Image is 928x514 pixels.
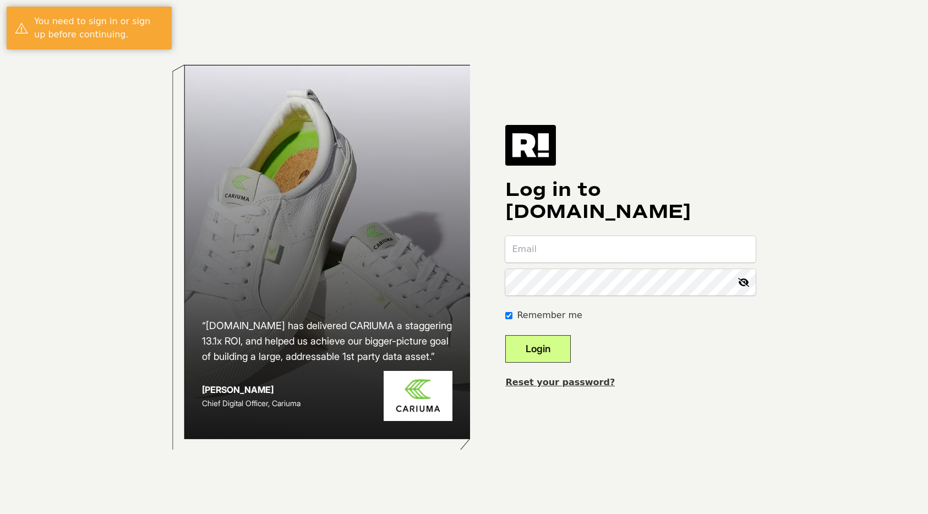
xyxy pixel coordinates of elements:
img: Cariuma [384,371,452,421]
span: Chief Digital Officer, Cariuma [202,398,301,408]
a: Reset your password? [505,377,615,387]
h1: Log in to [DOMAIN_NAME] [505,179,756,223]
label: Remember me [517,309,582,322]
button: Login [505,335,571,363]
input: Email [505,236,756,263]
img: Retention.com [505,125,556,166]
strong: [PERSON_NAME] [202,384,274,395]
div: You need to sign in or sign up before continuing. [34,15,163,41]
h2: “[DOMAIN_NAME] has delivered CARIUMA a staggering 13.1x ROI, and helped us achieve our bigger-pic... [202,318,453,364]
